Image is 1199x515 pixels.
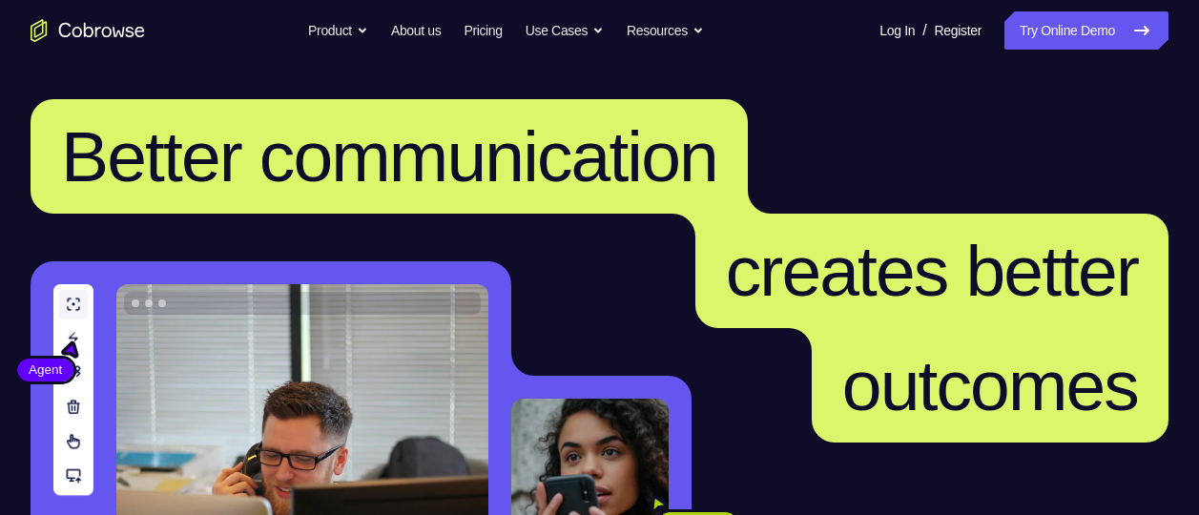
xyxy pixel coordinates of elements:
[726,231,1138,311] span: creates better
[526,11,604,50] button: Use Cases
[464,11,502,50] a: Pricing
[1004,11,1168,50] a: Try Online Demo
[879,11,915,50] a: Log In
[31,19,145,42] a: Go to the home page
[922,19,926,42] span: /
[842,345,1138,425] span: outcomes
[627,11,704,50] button: Resources
[61,116,717,196] span: Better communication
[391,11,441,50] a: About us
[935,11,982,50] a: Register
[308,11,368,50] button: Product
